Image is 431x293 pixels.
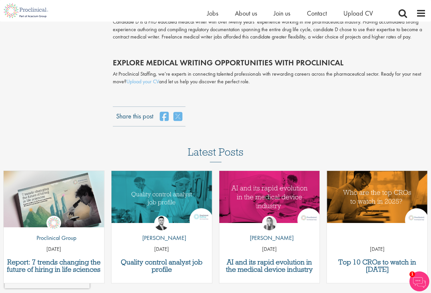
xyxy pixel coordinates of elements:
h2: Explore medical writing opportunities with Proclinical [113,58,426,67]
a: Joshua Godden [PERSON_NAME] [137,216,186,246]
img: Chatbot [409,271,429,291]
img: quality control analyst job profile [111,171,212,223]
p: [PERSON_NAME] [137,234,186,242]
span: 1 [409,271,415,277]
a: Jobs [207,9,218,18]
a: Link to a post [4,171,104,230]
a: Link to a post [219,171,320,230]
p: [DATE] [4,246,104,253]
a: share on facebook [160,111,169,121]
p: [DATE] [327,246,427,253]
a: share on twitter [174,111,182,121]
p: [DATE] [111,246,212,253]
a: Upload your CV [126,78,159,85]
p: [DATE] [219,246,320,253]
a: Join us [274,9,290,18]
a: Top 10 CROs to watch in [DATE] [330,258,424,273]
a: AI and its rapid evolution in the medical device industry [223,258,317,273]
img: Joshua Godden [154,216,169,230]
img: Proclinical: Life sciences hiring trends report 2025 [4,171,104,227]
img: Top 10 CROs 2025 | Proclinical [327,171,427,223]
a: Hannah Burke [PERSON_NAME] [245,216,294,246]
a: Proclinical Group Proclinical Group [32,216,76,246]
a: Link to a post [111,171,212,230]
h3: Latest Posts [188,146,244,162]
a: Contact [307,9,327,18]
a: Link to a post [327,171,427,230]
p: At Proclinical Staffing, we’re experts in connecting talented professionals with rewarding career... [113,70,426,86]
a: Quality control analyst job profile [115,258,209,273]
img: AI and Its Impact on the Medical Device Industry | Proclinical [219,171,320,223]
p: Candidate D is a PhD educated medical writer with over twenty years’ experience working in the ph... [113,18,426,41]
a: Report: 7 trends changing the future of hiring in life sciences [7,258,101,273]
img: Proclinical Group [46,216,61,230]
img: Hannah Burke [262,216,277,230]
p: [PERSON_NAME] [245,234,294,242]
a: Upload CV [343,9,373,18]
label: Share this post [116,111,153,116]
a: About us [235,9,257,18]
p: Proclinical Group [32,234,76,242]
